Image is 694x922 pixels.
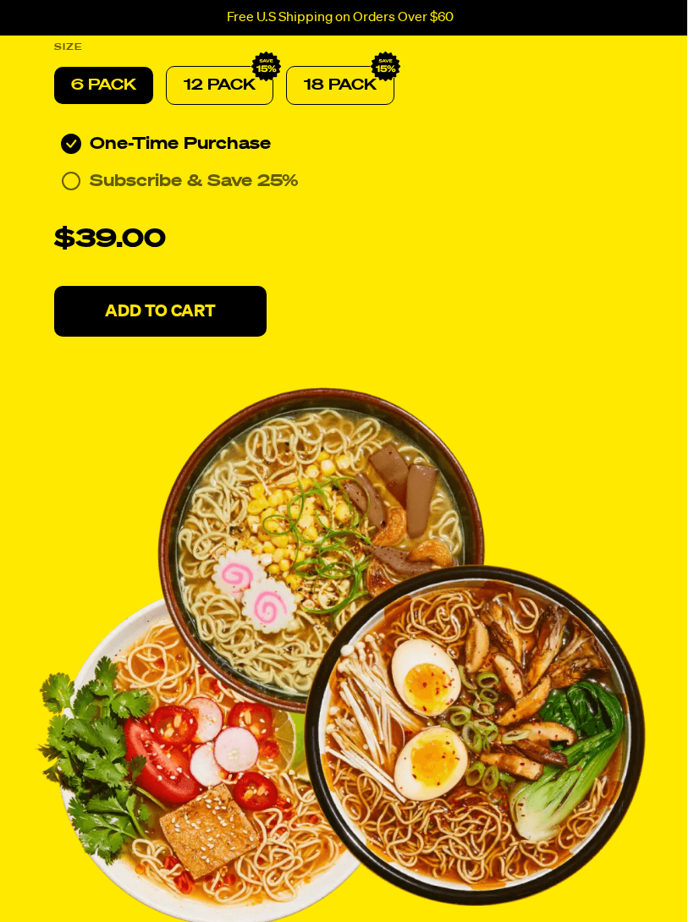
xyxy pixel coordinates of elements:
p: 12 PACK [185,75,256,96]
span: One-Time Purchase [91,134,272,154]
p: Add To Cart [106,303,217,320]
iframe: Marketing Popup [8,843,183,914]
div: 12 PACK [167,66,274,105]
p: Free U.S Shipping on Orders Over $60 [228,10,454,25]
p: Subscribe & Save 25% [91,171,300,191]
p: SIZE [55,37,84,58]
p: $39.00 [55,220,167,261]
button: Add To Cart [55,286,267,337]
p: 6 PACK [72,75,137,96]
div: 6 PACK [55,67,154,104]
div: 18 PACK [287,66,395,105]
p: 18 PACK [305,75,377,96]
